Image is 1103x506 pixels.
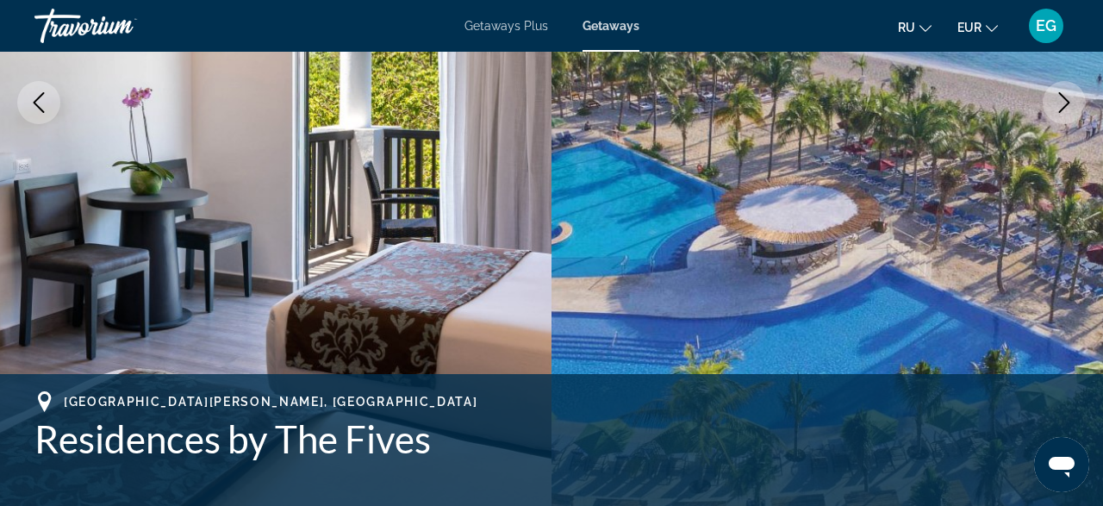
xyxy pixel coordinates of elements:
span: [GEOGRAPHIC_DATA][PERSON_NAME], [GEOGRAPHIC_DATA] [64,395,477,409]
span: EG [1036,17,1056,34]
button: User Menu [1024,8,1069,44]
h1: Residences by The Fives [34,416,1069,461]
button: Change language [898,15,932,40]
span: ru [898,21,915,34]
button: Change currency [957,15,998,40]
span: EUR [957,21,981,34]
a: Getaways [583,19,639,33]
iframe: Schaltfläche zum Öffnen des Messaging-Fensters [1034,437,1089,492]
button: Next image [1043,81,1086,124]
button: Previous image [17,81,60,124]
a: Travorium [34,3,207,48]
a: Getaways Plus [464,19,548,33]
